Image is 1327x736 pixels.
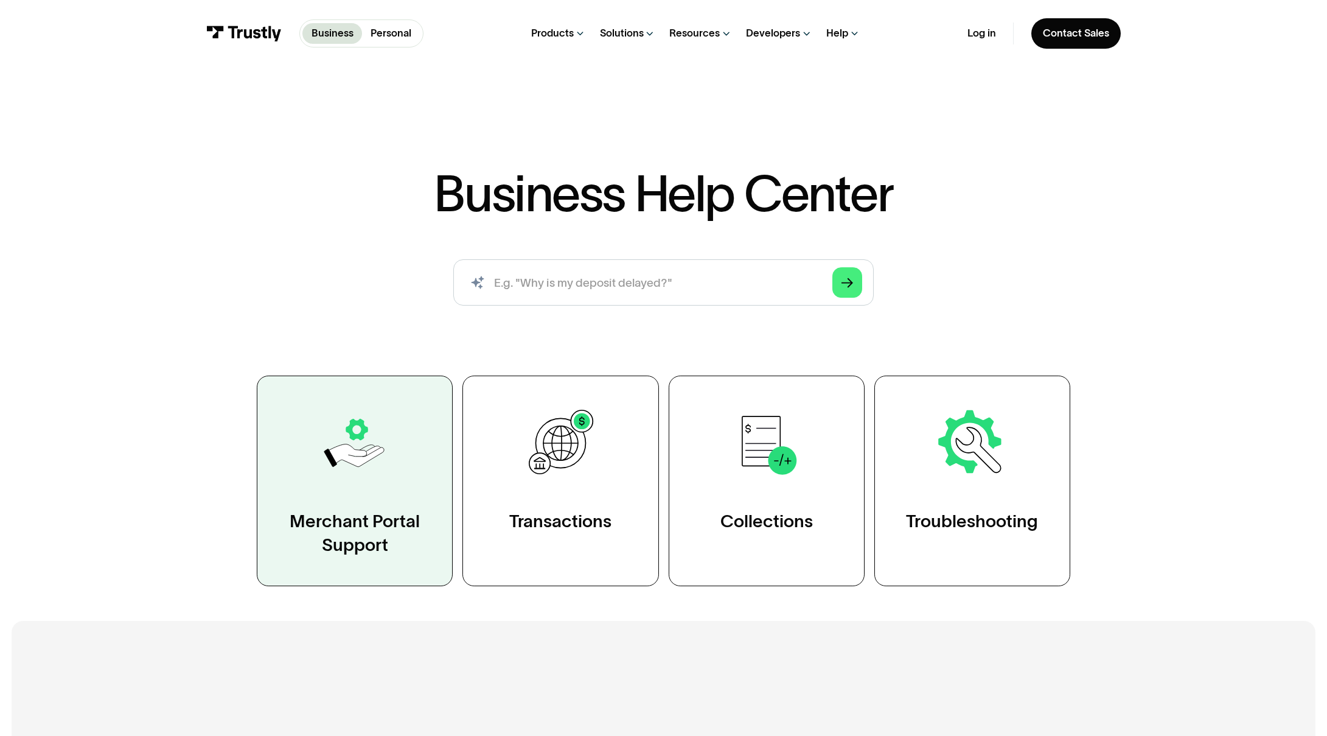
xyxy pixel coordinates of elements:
div: Merchant Portal Support [287,510,423,556]
div: Solutions [600,27,644,40]
a: Contact Sales [1031,18,1121,49]
a: Personal [362,23,420,44]
a: Troubleshooting [874,376,1070,586]
p: Business [312,26,354,41]
h1: Business Help Center [434,168,894,219]
div: Collections [720,510,813,533]
p: Personal [371,26,411,41]
div: Troubleshooting [906,510,1038,533]
div: Contact Sales [1043,27,1109,40]
a: Business [302,23,362,44]
a: Log in [967,27,996,40]
a: Collections [669,376,865,586]
div: Transactions [509,510,611,533]
div: Products [531,27,574,40]
a: Merchant Portal Support [257,376,453,586]
form: Search [453,259,874,306]
div: Resources [669,27,720,40]
img: Trustly Logo [206,26,282,41]
div: Help [826,27,848,40]
div: Developers [746,27,800,40]
a: Transactions [462,376,658,586]
input: search [453,259,874,306]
